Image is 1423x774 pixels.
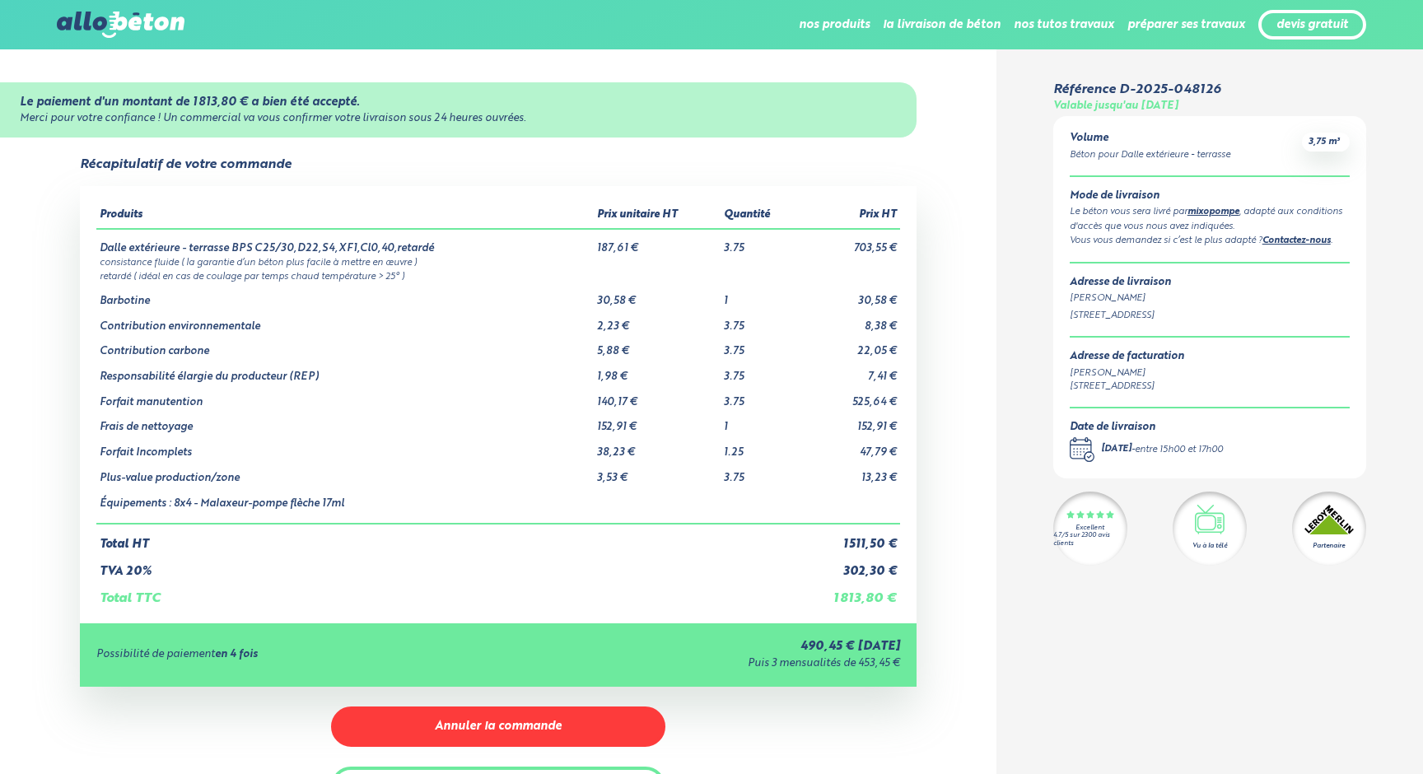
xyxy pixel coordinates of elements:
td: 30,58 € [798,282,900,308]
th: Produits [96,203,594,229]
td: 3.75 [721,333,797,358]
div: Possibilité de paiement [96,649,510,661]
td: Total TTC [96,578,798,606]
div: [PERSON_NAME] [1070,291,1350,305]
div: entre 15h00 et 17h00 [1135,443,1223,457]
div: Adresse de livraison [1070,277,1350,289]
div: Béton pour Dalle extérieure - terrasse [1070,148,1230,162]
div: Mode de livraison [1070,190,1350,203]
td: 3.75 [721,384,797,409]
strong: Le paiement d'un montant de 1 813,80 € a bien été accepté. [20,96,360,108]
div: Excellent [1075,525,1104,532]
td: 3.75 [721,229,797,255]
li: nos produits [799,5,870,44]
td: 1 511,50 € [798,524,900,552]
div: Merci pour votre confiance ! Un commercial va vous confirmer votre livraison sous 24 heures ouvrées. [20,113,897,125]
div: [STREET_ADDRESS] [1070,380,1184,394]
td: 1 [721,282,797,308]
button: Annuler la commande [331,706,665,747]
td: 8,38 € [798,308,900,333]
a: Contactez-nous [1262,236,1331,245]
td: 47,79 € [798,434,900,459]
strong: en 4 fois [215,649,258,660]
td: TVA 20% [96,552,798,579]
td: 152,91 € [798,408,900,434]
td: 140,17 € [594,384,721,409]
td: 3,53 € [594,459,721,485]
td: 1.25 [721,434,797,459]
div: Récapitulatif de votre commande [80,157,292,172]
td: Responsabilité élargie du producteur (REP) [96,358,594,384]
div: [PERSON_NAME] [1070,366,1184,380]
td: consistance fluide ( la garantie d’un béton plus facile à mettre en œuvre ) [96,254,900,268]
td: Barbotine [96,282,594,308]
td: 2,23 € [594,308,721,333]
div: Date de livraison [1070,422,1223,434]
li: la livraison de béton [883,5,1001,44]
div: Valable jusqu'au [DATE] [1053,100,1178,113]
span: 3,75 m³ [1309,136,1340,148]
td: Forfait manutention [96,384,594,409]
td: 152,91 € [594,408,721,434]
td: 13,23 € [798,459,900,485]
td: 3.75 [721,358,797,384]
div: Partenaire [1313,541,1345,551]
div: 4.7/5 sur 2300 avis clients [1053,532,1127,547]
td: retardé ( idéal en cas de coulage par temps chaud température > 25° ) [96,268,900,282]
a: devis gratuit [1276,18,1348,32]
div: Vu à la télé [1192,541,1227,551]
div: Référence D-2025-048126 [1053,82,1220,97]
td: 30,58 € [594,282,721,308]
li: préparer ses travaux [1127,5,1245,44]
td: 3.75 [721,308,797,333]
td: 1 813,80 € [798,578,900,606]
li: nos tutos travaux [1014,5,1114,44]
td: 22,05 € [798,333,900,358]
a: mixopompe [1187,207,1239,217]
td: 187,61 € [594,229,721,255]
div: Le béton vous sera livré par , adapté aux conditions d'accès que vous nous avez indiquées. [1070,205,1350,234]
div: Adresse de facturation [1070,351,1184,363]
td: 703,55 € [798,229,900,255]
th: Quantité [721,203,797,229]
th: Prix HT [798,203,900,229]
td: 7,41 € [798,358,900,384]
td: 1,98 € [594,358,721,384]
td: Plus-value production/zone [96,459,594,485]
div: Vous vous demandez si c’est le plus adapté ? . [1070,234,1350,249]
td: 302,30 € [798,552,900,579]
img: allobéton [57,12,184,38]
td: Total HT [96,524,798,552]
td: Équipements : 8x4 - Malaxeur-pompe flèche 17ml [96,485,594,525]
div: [STREET_ADDRESS] [1070,309,1350,323]
th: Prix unitaire HT [594,203,721,229]
td: 1 [721,408,797,434]
div: - [1101,443,1223,457]
td: 38,23 € [594,434,721,459]
div: 490,45 € [DATE] [510,640,900,654]
td: Contribution carbone [96,333,594,358]
iframe: Help widget launcher [1276,710,1405,756]
div: Volume [1070,133,1230,145]
td: 3.75 [721,459,797,485]
td: Contribution environnementale [96,308,594,333]
td: Frais de nettoyage [96,408,594,434]
div: Puis 3 mensualités de 453,45 € [510,658,900,670]
div: [DATE] [1101,443,1131,457]
td: Forfait Incomplets [96,434,594,459]
td: Dalle extérieure - terrasse BPS C25/30,D22,S4,XF1,Cl0,40,retardé [96,229,594,255]
td: 5,88 € [594,333,721,358]
td: 525,64 € [798,384,900,409]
